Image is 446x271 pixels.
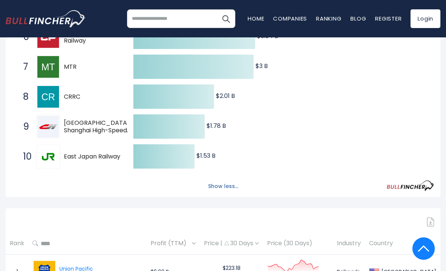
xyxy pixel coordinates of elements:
th: Rank [6,232,28,255]
th: Price (30 Days) [263,232,333,255]
a: Login [411,9,440,28]
span: 10 [19,150,27,163]
a: Ranking [316,15,341,22]
span: [GEOGRAPHIC_DATA]-Shanghai High-Speed Railway [64,119,133,135]
text: $1.78 B [207,121,226,130]
text: $2.01 B [216,92,235,100]
img: MTR [37,56,59,78]
span: East Japan Railway [64,153,120,161]
div: Price | 30 Days [204,240,259,247]
a: Blog [350,15,366,22]
span: Profit (TTM) [151,238,190,249]
span: 7 [19,61,27,73]
span: 8 [19,90,27,103]
a: Go to homepage [6,10,86,27]
text: $3 B [255,62,268,70]
a: Home [248,15,264,22]
button: Show less... [204,180,243,193]
img: bullfincher logo [6,10,86,27]
a: Companies [273,15,307,22]
a: Register [375,15,402,22]
text: $1.53 B [196,151,216,160]
img: Beijing-Shanghai High-Speed Railway [37,116,59,138]
img: CRRC [37,86,59,108]
th: Industry [333,232,365,255]
button: Search [217,9,235,28]
span: 9 [19,120,27,133]
img: East Japan Railway [37,146,59,167]
span: MTR [64,63,120,71]
span: CRRC [64,93,120,101]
